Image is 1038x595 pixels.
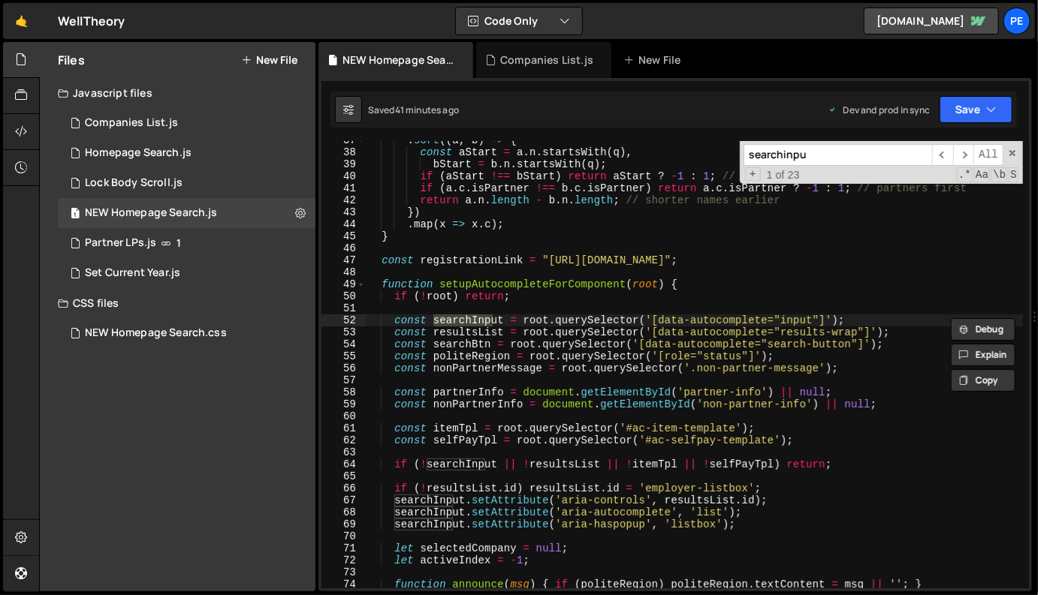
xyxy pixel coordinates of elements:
[40,78,315,108] div: Javascript files
[761,169,806,181] span: 1 of 23
[951,318,1015,341] button: Debug
[40,288,315,318] div: CSS files
[321,518,366,530] div: 69
[321,290,366,302] div: 50
[321,182,366,194] div: 41
[368,104,459,116] div: Saved
[500,53,593,68] div: Companies List.js
[744,144,932,166] input: Search for
[321,230,366,242] div: 45
[321,350,366,362] div: 55
[321,530,366,542] div: 70
[58,318,315,348] div: 15879/44969.css
[973,144,1003,166] span: Alt-Enter
[321,482,366,494] div: 66
[321,194,366,206] div: 42
[321,566,366,578] div: 73
[321,266,366,278] div: 48
[321,242,366,254] div: 46
[321,302,366,314] div: 51
[241,54,297,66] button: New File
[321,386,366,398] div: 58
[321,362,366,374] div: 56
[321,170,366,182] div: 40
[321,278,366,290] div: 49
[321,398,366,410] div: 59
[58,12,125,30] div: WellTheory
[321,446,366,458] div: 63
[623,53,686,68] div: New File
[321,470,366,482] div: 65
[71,209,80,221] span: 1
[177,237,181,249] span: 1
[456,8,582,35] button: Code Only
[991,167,1007,182] span: Whole Word Search
[3,3,40,39] a: 🤙
[342,53,455,68] div: NEW Homepage Search.js
[951,344,1015,366] button: Explain
[58,108,315,138] div: 15879/44993.js
[321,146,366,158] div: 38
[321,158,366,170] div: 39
[321,326,366,338] div: 53
[321,338,366,350] div: 54
[58,228,315,258] div: 15879/44963.js
[951,369,1015,392] button: Copy
[321,494,366,506] div: 67
[85,206,218,220] div: NEW Homepage Search.js
[321,410,366,422] div: 60
[321,206,366,218] div: 43
[1003,8,1030,35] a: Pe
[58,258,315,288] div: 15879/44768.js
[321,374,366,386] div: 57
[321,542,366,554] div: 71
[321,254,366,266] div: 47
[321,314,366,326] div: 52
[85,326,227,340] div: NEW Homepage Search.css
[828,104,931,116] div: Dev and prod in sync
[58,168,315,198] div: 15879/42362.js
[932,144,953,166] span: ​
[745,167,761,181] span: Toggle Replace mode
[85,116,178,130] div: Companies List.js
[974,167,990,182] span: CaseSensitive Search
[58,52,85,68] h2: Files
[957,167,973,182] span: RegExp Search
[85,236,156,250] div: Partner LPs.js
[321,434,366,446] div: 62
[395,104,459,116] div: 41 minutes ago
[953,144,974,166] span: ​
[85,176,183,190] div: Lock Body Scroll.js
[85,146,192,160] div: Homepage Search.js
[321,422,366,434] div: 61
[864,8,999,35] a: [DOMAIN_NAME]
[58,198,315,228] div: 15879/44968.js
[1009,167,1018,182] span: Search In Selection
[321,506,366,518] div: 68
[58,138,315,168] div: 15879/44964.js
[85,266,180,280] div: Set Current Year.js
[321,578,366,590] div: 74
[321,218,366,230] div: 44
[321,554,366,566] div: 72
[321,458,366,470] div: 64
[940,96,1012,123] button: Save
